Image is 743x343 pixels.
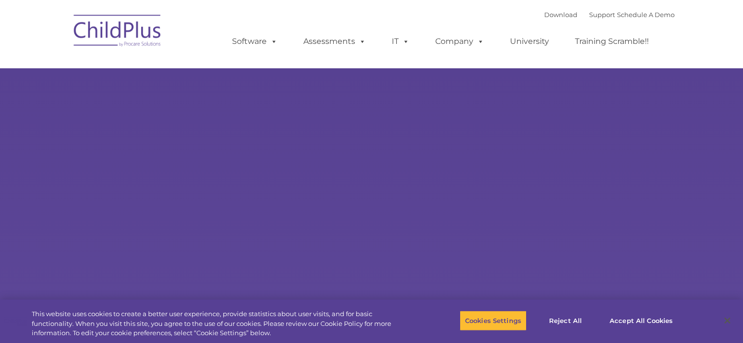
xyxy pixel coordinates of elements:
a: Company [425,32,494,51]
a: IT [382,32,419,51]
a: Download [544,11,577,19]
div: This website uses cookies to create a better user experience, provide statistics about user visit... [32,309,409,338]
a: University [500,32,559,51]
a: Software [222,32,287,51]
img: ChildPlus by Procare Solutions [69,8,167,57]
a: Training Scramble!! [565,32,658,51]
a: Schedule A Demo [617,11,675,19]
a: Assessments [294,32,376,51]
button: Accept All Cookies [604,310,678,331]
button: Close [717,310,738,331]
font: | [544,11,675,19]
button: Cookies Settings [460,310,527,331]
a: Support [589,11,615,19]
button: Reject All [535,310,596,331]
